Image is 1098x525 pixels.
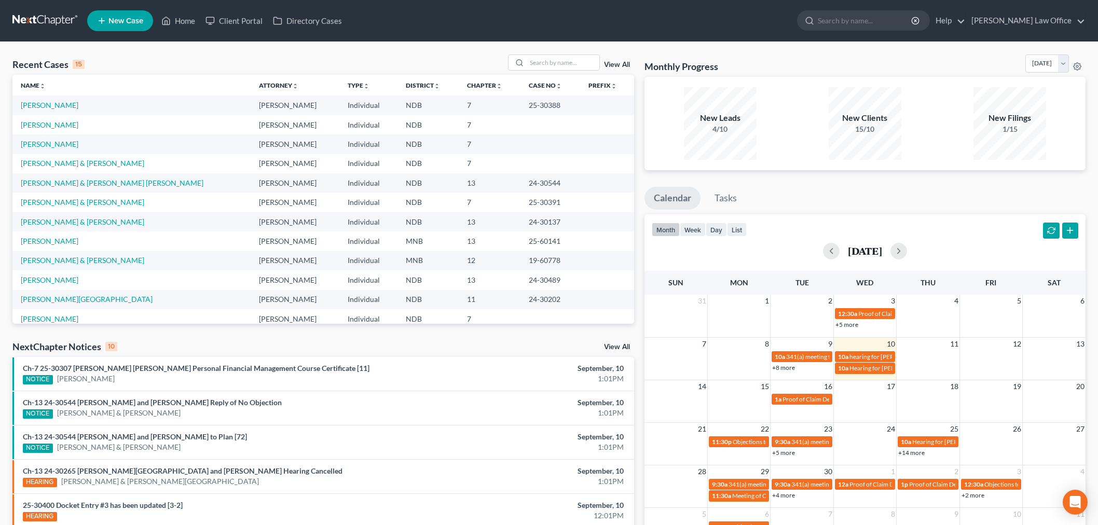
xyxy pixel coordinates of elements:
td: 7 [459,309,521,328]
td: NDB [397,290,458,309]
td: 12 [459,251,521,270]
span: 22 [760,423,770,435]
span: 27 [1075,423,1086,435]
span: 18 [949,380,959,393]
div: HEARING [23,512,57,521]
td: [PERSON_NAME] [251,251,339,270]
span: New Case [108,17,143,25]
td: Individual [339,270,397,289]
span: 5 [1016,295,1022,307]
div: 12:01PM [430,510,624,521]
i: unfold_more [611,83,617,89]
a: Chapterunfold_more [467,81,502,89]
td: 24-30137 [520,212,580,231]
span: Thu [921,278,936,287]
a: View All [604,61,630,68]
span: 4 [953,295,959,307]
span: 10a [838,353,848,361]
span: 1 [764,295,770,307]
span: 9:30a [712,480,728,488]
a: Home [156,11,200,30]
button: day [706,223,727,237]
span: 10a [775,353,785,361]
td: NDB [397,95,458,115]
a: Client Portal [200,11,268,30]
td: 13 [459,231,521,251]
a: 25-30400 Docket Entry #3 has been updated [3-2] [23,501,183,509]
td: 25-60141 [520,231,580,251]
div: 1:01PM [430,442,624,452]
a: Case Nounfold_more [529,81,562,89]
span: 341(a) meeting for [PERSON_NAME] & [PERSON_NAME] [729,480,884,488]
span: 10a [901,438,911,446]
span: 341(a) meeting for [PERSON_NAME] & [PERSON_NAME] [791,438,946,446]
span: 19 [1012,380,1022,393]
div: NOTICE [23,409,53,419]
td: Individual [339,290,397,309]
span: 10 [1012,508,1022,520]
h2: [DATE] [848,245,882,256]
div: September, 10 [430,500,624,510]
button: list [727,223,747,237]
div: 1:01PM [430,374,624,384]
a: [PERSON_NAME] [21,140,78,148]
td: 13 [459,212,521,231]
td: Individual [339,173,397,192]
td: 24-30202 [520,290,580,309]
a: +14 more [898,449,925,457]
span: 23 [823,423,833,435]
a: Prefixunfold_more [588,81,617,89]
a: [PERSON_NAME] [21,314,78,323]
span: Mon [730,278,748,287]
i: unfold_more [496,83,502,89]
div: September, 10 [430,397,624,408]
span: 7 [827,508,833,520]
span: Sat [1048,278,1061,287]
span: 12a [838,480,848,488]
i: unfold_more [556,83,562,89]
a: [PERSON_NAME] [21,120,78,129]
a: [PERSON_NAME] [21,101,78,109]
span: 9 [827,338,833,350]
span: 341(a) meeting for [PERSON_NAME] & [PERSON_NAME] [791,480,946,488]
td: 11 [459,290,521,309]
span: 15 [760,380,770,393]
div: September, 10 [430,432,624,442]
td: NDB [397,173,458,192]
span: Hearing for [PERSON_NAME] & [PERSON_NAME] [849,364,985,372]
td: [PERSON_NAME] [251,309,339,328]
span: Objections to Discharge Due (PFMC-7) for [PERSON_NAME] [733,438,897,446]
span: 1a [775,395,781,403]
td: [PERSON_NAME] [251,192,339,212]
i: unfold_more [292,83,298,89]
td: [PERSON_NAME] [251,154,339,173]
div: 10 [105,342,117,351]
span: 341(a) meeting for [786,353,836,361]
td: 7 [459,115,521,134]
a: Directory Cases [268,11,347,30]
div: New Leads [684,112,757,124]
span: Proof of Claim Deadline - Government for [PERSON_NAME] [783,395,945,403]
a: Ch-13 24-30544 [PERSON_NAME] and [PERSON_NAME] to Plan [72] [23,432,247,441]
td: Individual [339,115,397,134]
i: unfold_more [434,83,440,89]
span: hearing for [PERSON_NAME] & [PERSON_NAME] [849,353,984,361]
td: NDB [397,115,458,134]
span: 12 [1012,338,1022,350]
span: Fri [985,278,996,287]
td: [PERSON_NAME] [251,290,339,309]
div: New Clients [829,112,901,124]
td: NDB [397,270,458,289]
div: Recent Cases [12,58,85,71]
td: 24-30489 [520,270,580,289]
a: [PERSON_NAME] & [PERSON_NAME] [21,217,144,226]
button: month [652,223,680,237]
a: View All [604,343,630,351]
td: Individual [339,192,397,212]
a: [PERSON_NAME] [21,237,78,245]
span: 31 [697,295,707,307]
span: 14 [697,380,707,393]
a: [PERSON_NAME] [21,275,78,284]
div: New Filings [973,112,1046,124]
input: Search by name... [527,55,599,70]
